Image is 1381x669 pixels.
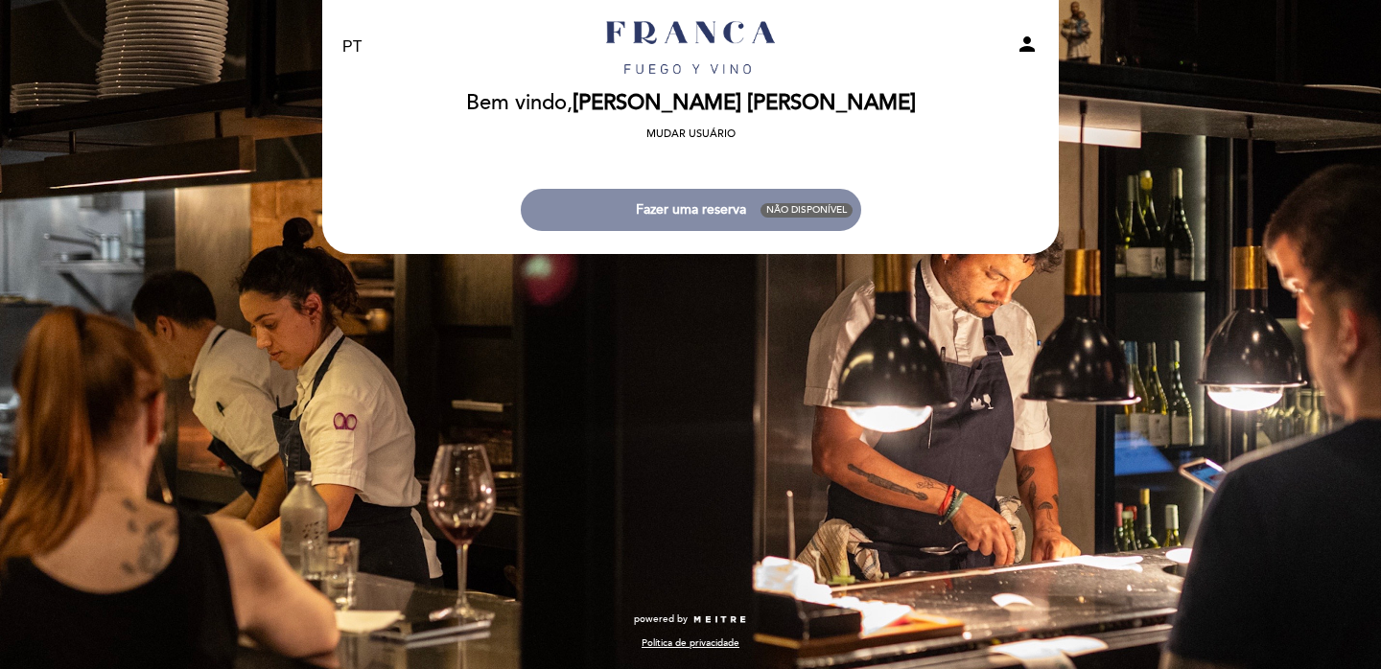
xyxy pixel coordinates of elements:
span: powered by [634,612,688,626]
i: person [1016,33,1039,56]
a: Política de privacidade [642,636,739,650]
button: Fazer uma reserva [521,189,861,231]
button: person [1016,33,1039,62]
img: MEITRE [692,615,747,625]
span: [PERSON_NAME] [PERSON_NAME] [573,90,916,116]
a: powered by [634,612,747,626]
a: Franca [571,21,810,74]
button: Mudar usuário [641,126,741,143]
h2: Bem vindo, [466,92,916,115]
